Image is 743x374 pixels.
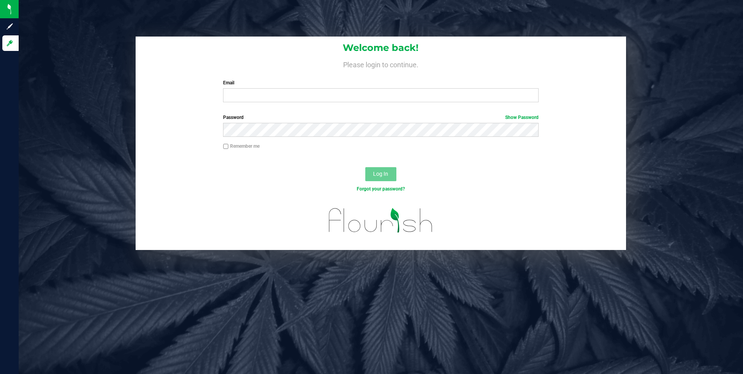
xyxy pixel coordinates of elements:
button: Log In [365,167,396,181]
inline-svg: Log in [6,39,14,47]
span: Password [223,115,244,120]
img: flourish_logo.svg [319,201,442,240]
h4: Please login to continue. [136,59,626,68]
inline-svg: Sign up [6,23,14,30]
label: Email [223,79,539,86]
h1: Welcome back! [136,43,626,53]
a: Forgot your password? [357,186,405,192]
span: Log In [373,171,388,177]
label: Remember me [223,143,260,150]
a: Show Password [505,115,539,120]
input: Remember me [223,144,228,149]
